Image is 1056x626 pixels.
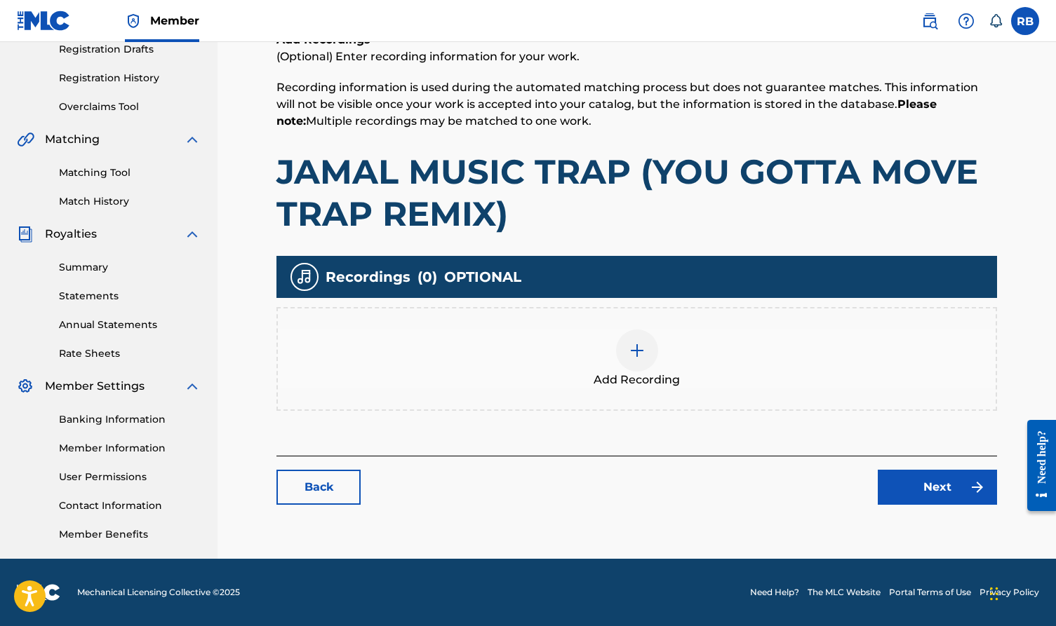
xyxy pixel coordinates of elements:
a: Match History [59,194,201,209]
a: Banking Information [59,412,201,427]
a: Contact Information [59,498,201,513]
img: Matching [17,131,34,148]
a: Member Benefits [59,527,201,542]
img: f7272a7cc735f4ea7f67.svg [969,479,986,496]
a: Rate Sheets [59,346,201,361]
a: User Permissions [59,470,201,484]
div: User Menu [1011,7,1039,35]
img: search [921,13,938,29]
a: Overclaims Tool [59,100,201,114]
div: Widget chat [986,559,1056,626]
span: Recordings [326,266,410,287]
span: OPTIONAL [444,266,521,287]
a: Registration Drafts [59,42,201,57]
span: Matching [45,131,100,148]
a: Registration History [59,71,201,86]
img: Top Rightsholder [125,13,142,29]
span: ( 0 ) [417,266,437,287]
a: Member Information [59,441,201,456]
img: expand [184,131,201,148]
iframe: Resource Center [1017,408,1056,524]
img: MLC Logo [17,11,71,31]
span: (Optional) Enter recording information for your work. [276,50,580,63]
a: Summary [59,260,201,275]
span: Recording information is used during the automated matching process but does not guarantee matche... [276,81,978,128]
a: Privacy Policy [980,586,1039,599]
a: Portal Terms of Use [889,586,971,599]
img: expand [184,378,201,395]
a: Annual Statements [59,318,201,332]
span: Member [150,13,199,29]
a: Statements [59,289,201,304]
a: Matching Tool [59,165,201,180]
div: Help [952,7,980,35]
img: recording [296,268,313,285]
span: Royalties [45,226,97,243]
img: logo [17,584,60,601]
img: expand [184,226,201,243]
a: Back [276,470,361,505]
span: Member Settings [45,378,145,395]
h1: JAMAL MUSIC TRAP (YOU GOTTA MOVE TRAP REMIX) [276,151,997,235]
a: The MLC Website [808,586,881,599]
img: Royalties [17,226,34,243]
a: Need Help? [750,586,799,599]
a: Next [878,470,997,505]
iframe: Chat Widget [986,559,1056,626]
div: Trageți [990,573,998,615]
img: Member Settings [17,378,34,395]
span: Mechanical Licensing Collective © 2025 [77,586,240,599]
div: Notifications [989,14,1003,28]
a: Public Search [916,7,944,35]
img: help [958,13,975,29]
span: Add Recording [594,372,680,388]
img: add [629,342,646,359]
